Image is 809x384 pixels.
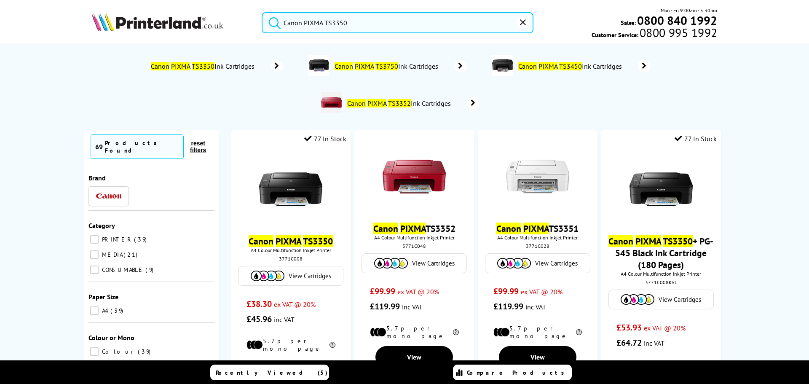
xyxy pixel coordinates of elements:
mark: PIXMA [538,62,557,70]
span: 21 [123,251,139,258]
mark: PIXMA [355,62,374,70]
mark: TS3352 [388,99,411,107]
img: Canon-PIXMA-TS3352-front-small.jpg [383,145,446,208]
mark: PIXMA [400,223,426,234]
span: View [530,353,545,361]
span: View [407,353,421,361]
span: Mon - Fri 9:00am - 5:30pm [661,6,717,14]
span: £119.99 [370,301,400,312]
mark: Canon [373,223,398,234]
input: Colour 39 [90,347,99,356]
mark: TS3350 [192,62,214,70]
span: Colour [100,348,137,355]
a: View Cartridges [490,258,586,269]
mark: PIXMA [523,223,549,234]
span: ex VAT @ 20% [644,324,686,332]
div: 77 In Stock [304,134,346,143]
button: reset filters [184,140,212,154]
input: CONSUMABLE 9 [90,266,99,274]
mark: PIXMA [367,99,386,107]
span: Ink Cartridges [150,62,258,70]
img: 4463C006AA-conspage.jpg [492,55,513,76]
span: A4 Colour Multifunction Inkjet Printer [359,234,469,241]
a: Canon PIXMATS3352 [373,223,455,234]
div: 3771C008 [238,255,344,262]
span: Colour or Mono [88,333,134,342]
span: inc VAT [274,315,295,324]
span: PRINTER [100,236,133,243]
img: Cartridges [497,258,531,269]
span: Brand [88,174,106,182]
img: Cartridges [374,258,408,269]
mark: TS3350 [663,235,693,247]
span: A4 Colour Multifunction Inkjet Printer [236,247,346,253]
span: £38.30 [246,298,272,309]
input: PRINTER 39 [90,235,99,244]
div: 77 In Stock [675,134,717,143]
a: Canon PIXMA TS3350 [249,235,333,247]
img: Canon [96,193,121,199]
mark: PIXMA [635,235,661,247]
mark: Canon [249,235,273,247]
li: 5.7p per mono page [370,325,459,340]
div: 3771C048 [361,243,467,249]
span: inc VAT [644,339,664,347]
mark: Canon [335,62,353,70]
span: inc VAT [402,303,423,311]
a: 0800 840 1992 [636,16,717,24]
span: ex VAT @ 20% [274,300,316,309]
span: £99.99 [370,286,395,297]
div: Products Found [105,139,179,154]
mark: Canon [608,235,633,247]
span: View Cartridges [659,295,701,303]
a: View [375,346,453,368]
input: MEDIA 21 [90,250,99,259]
span: View Cartridges [412,259,455,267]
span: Paper Size [88,293,118,301]
a: Canon PIXMA TS3450Ink Cartridges [517,55,651,78]
span: Compare Products [467,369,569,376]
span: 39 [138,348,153,355]
a: Canon PIXMA TS3352Ink Cartridges [346,92,480,115]
img: Cartridges [251,271,284,281]
a: Printerland Logo [92,13,251,33]
span: ex VAT @ 20% [397,287,439,296]
span: Sales: [621,19,636,27]
b: 0800 840 1992 [637,13,717,28]
span: View Cartridges [289,272,331,280]
mark: Canon [518,62,537,70]
span: 39 [134,236,149,243]
mark: TS3350 [303,235,333,247]
a: Recently Viewed (5) [210,365,329,380]
div: 3771C008KVL [608,279,714,285]
mark: TS3450 [559,62,582,70]
span: Customer Service: [592,29,717,39]
img: Cartridges [621,294,654,305]
img: Printerland Logo [92,13,223,31]
input: Search product or brand [262,12,533,33]
a: View Cartridges [366,258,462,269]
mark: TS3750 [375,62,398,70]
span: £45.96 [246,314,272,325]
a: View [499,346,576,368]
a: Canon PIXMA TS3350Ink Cartridges [150,60,283,72]
li: 5.7p per mono page [246,337,335,352]
span: £99.99 [493,286,519,297]
a: View Cartridges [243,271,339,281]
img: CanonTS3352-conspage.jpg [321,92,342,113]
span: A4 Colour Multifunction Inkjet Printer [482,234,593,241]
span: 9 [145,266,155,274]
a: View Cartridges [613,294,709,305]
mark: Canon [496,223,521,234]
span: £119.99 [493,301,523,312]
span: Recently Viewed (5) [216,369,328,376]
span: 69 [95,142,103,151]
div: 3771C028 [484,243,591,249]
span: £53.93 [616,322,642,333]
img: Canon-TS3350-Front-Small.jpg [259,158,322,221]
mark: Canon [151,62,169,70]
span: Ink Cartridges [517,62,625,70]
a: Canon PIXMATS3351 [496,223,579,234]
span: A4 [100,307,110,314]
a: Compare Products [453,365,572,380]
